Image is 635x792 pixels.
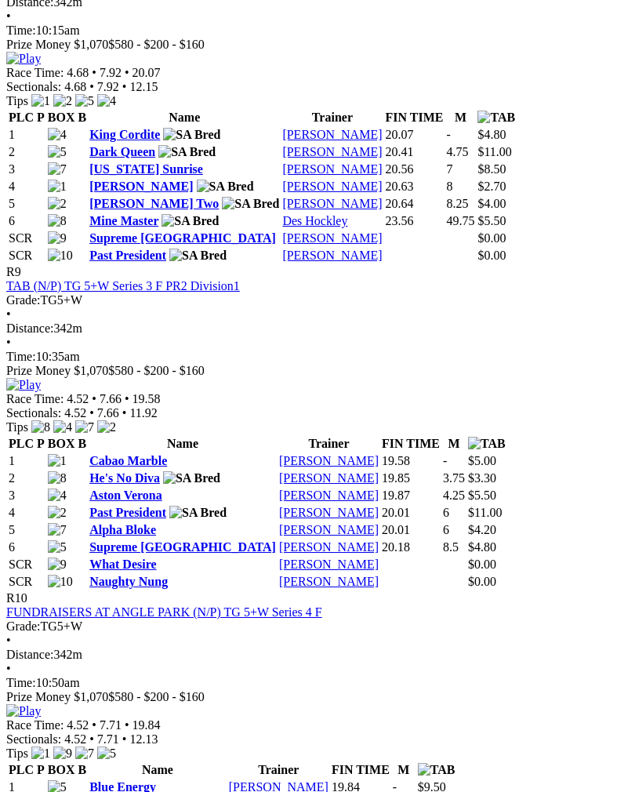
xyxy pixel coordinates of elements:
[48,145,67,159] img: 5
[6,690,629,704] div: Prize Money $1,070
[89,558,156,571] a: What Desire
[6,80,61,93] span: Sectionals:
[108,38,205,51] span: $580 - $200 - $160
[6,676,629,690] div: 10:50am
[8,231,45,246] td: SCR
[468,437,506,451] img: TAB
[48,231,67,245] img: 9
[385,196,444,212] td: 20.64
[75,420,94,434] img: 7
[477,214,506,227] span: $5.50
[6,307,11,321] span: •
[8,144,45,160] td: 2
[97,420,116,434] img: 2
[125,392,129,405] span: •
[381,453,441,469] td: 19.58
[129,732,158,746] span: 12.13
[89,110,280,125] th: Name
[8,557,45,572] td: SCR
[8,248,45,263] td: SCR
[443,471,465,485] text: 3.75
[8,488,45,503] td: 3
[6,322,53,335] span: Distance:
[97,80,119,93] span: 7.92
[48,575,73,589] img: 10
[278,436,379,452] th: Trainer
[6,392,63,405] span: Race Time:
[89,180,193,193] a: [PERSON_NAME]
[279,523,379,536] a: [PERSON_NAME]
[48,437,75,450] span: BOX
[6,718,63,732] span: Race Time:
[279,558,379,571] a: [PERSON_NAME]
[6,619,629,634] div: TG5+W
[8,574,45,590] td: SCR
[48,111,75,124] span: BOX
[8,470,45,486] td: 2
[89,197,219,210] a: [PERSON_NAME] Two
[6,24,629,38] div: 10:15am
[163,471,220,485] img: SA Bred
[48,454,67,468] img: 1
[53,747,72,761] img: 9
[6,9,11,23] span: •
[8,213,45,229] td: 6
[48,128,67,142] img: 4
[89,454,167,467] a: Cabao Marble
[125,66,129,79] span: •
[282,180,382,193] a: [PERSON_NAME]
[53,420,72,434] img: 4
[48,763,75,776] span: BOX
[48,506,67,520] img: 2
[279,489,379,502] a: [PERSON_NAME]
[6,591,27,605] span: R10
[89,145,155,158] a: Dark Queen
[6,279,240,292] a: TAB (N/P) TG 5+W Series 3 F PR2 Division1
[8,196,45,212] td: 5
[446,214,474,227] text: 49.75
[282,162,382,176] a: [PERSON_NAME]
[468,558,496,571] span: $0.00
[446,128,450,141] text: -
[468,471,496,485] span: $3.30
[37,763,45,776] span: P
[468,575,496,588] span: $0.00
[6,662,11,675] span: •
[331,762,390,778] th: FIN TIME
[6,66,63,79] span: Race Time:
[443,540,459,554] text: 8.5
[418,763,455,777] img: TAB
[8,522,45,538] td: 5
[228,762,329,778] th: Trainer
[48,471,67,485] img: 8
[381,488,441,503] td: 19.87
[108,364,205,377] span: $580 - $200 - $160
[89,436,277,452] th: Name
[161,214,219,228] img: SA Bred
[89,80,94,93] span: •
[122,406,127,420] span: •
[78,437,86,450] span: B
[477,249,506,262] span: $0.00
[6,420,28,434] span: Tips
[282,231,382,245] a: [PERSON_NAME]
[6,676,36,689] span: Time:
[122,732,127,746] span: •
[477,231,506,245] span: $0.00
[8,127,45,143] td: 1
[132,392,161,405] span: 19.58
[392,762,415,778] th: M
[92,66,96,79] span: •
[122,80,127,93] span: •
[48,540,67,554] img: 5
[6,364,629,378] div: Prize Money $1,070
[132,66,161,79] span: 20.07
[100,718,122,732] span: 7.71
[31,420,50,434] img: 8
[48,162,67,176] img: 7
[6,704,41,718] img: Play
[381,540,441,555] td: 20.18
[197,180,254,194] img: SA Bred
[129,80,158,93] span: 12.15
[6,648,629,662] div: 342m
